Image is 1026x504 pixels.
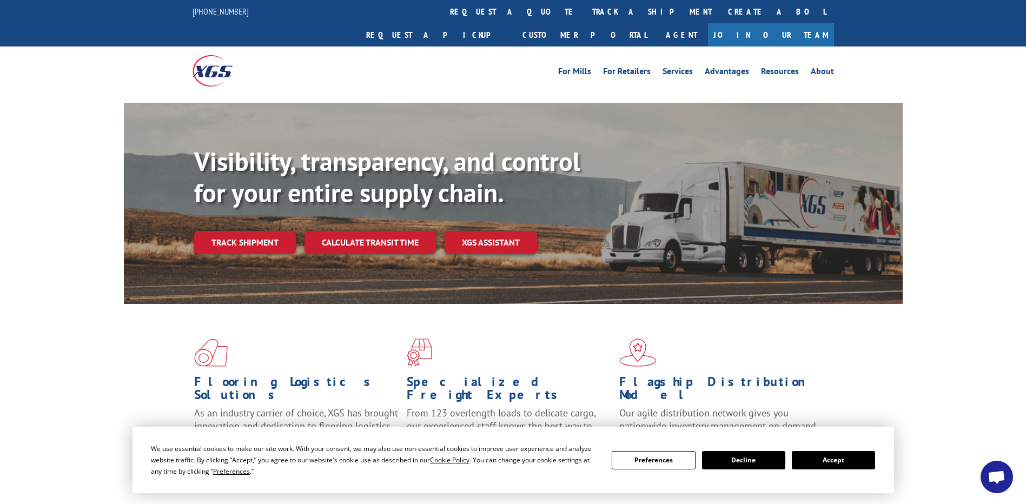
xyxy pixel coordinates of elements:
[194,375,399,407] h1: Flooring Logistics Solutions
[514,23,655,47] a: Customer Portal
[430,455,469,465] span: Cookie Policy
[619,339,657,367] img: xgs-icon-flagship-distribution-model-red
[213,467,250,476] span: Preferences
[194,231,296,254] a: Track shipment
[194,144,580,209] b: Visibility, transparency, and control for your entire supply chain.
[702,451,785,469] button: Decline
[133,427,894,493] div: Cookie Consent Prompt
[655,23,708,47] a: Agent
[612,451,695,469] button: Preferences
[705,67,749,79] a: Advantages
[619,407,818,432] span: Our agile distribution network gives you nationwide inventory management on demand.
[981,461,1013,493] a: Open chat
[358,23,514,47] a: Request a pickup
[193,6,249,17] a: [PHONE_NUMBER]
[558,67,591,79] a: For Mills
[792,451,875,469] button: Accept
[708,23,834,47] a: Join Our Team
[194,407,398,445] span: As an industry carrier of choice, XGS has brought innovation and dedication to flooring logistics...
[619,375,824,407] h1: Flagship Distribution Model
[151,443,599,477] div: We use essential cookies to make our site work. With your consent, we may also use non-essential ...
[761,67,799,79] a: Resources
[194,339,228,367] img: xgs-icon-total-supply-chain-intelligence-red
[305,231,436,254] a: Calculate transit time
[663,67,693,79] a: Services
[407,407,611,455] p: From 123 overlength loads to delicate cargo, our experienced staff knows the best way to move you...
[811,67,834,79] a: About
[603,67,651,79] a: For Retailers
[445,231,537,254] a: XGS ASSISTANT
[407,375,611,407] h1: Specialized Freight Experts
[407,339,432,367] img: xgs-icon-focused-on-flooring-red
